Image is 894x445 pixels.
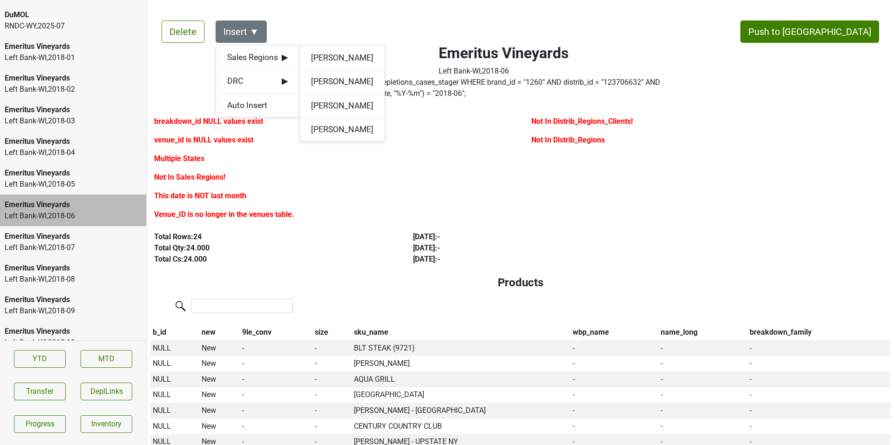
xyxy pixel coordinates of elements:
div: [DATE] : - [413,231,650,243]
label: Click to copy query [323,77,685,99]
div: Emeritus Vineyards [5,199,142,210]
th: new: activate to sort column ascending [199,324,240,340]
td: - [240,356,312,371]
div: [DATE] : - [413,254,650,265]
div: Left Bank-WI , 2018 - 03 [5,115,142,127]
th: sku_name: activate to sort column ascending [352,324,570,340]
th: b_id: activate to sort column descending [150,324,199,340]
label: Not In Distrib_Regions_Clients! [531,116,633,127]
td: - [570,340,658,356]
td: - [658,340,747,356]
div: Left Bank-WI , 2018 - 07 [5,242,142,253]
div: Total Cs: 24.000 [154,254,392,265]
span: NULL [153,406,171,415]
a: YTD [14,350,66,368]
div: Left Bank-WI , 2018 - 05 [5,179,142,190]
td: - [570,387,658,403]
label: breakdown_id NULL values exist [154,116,263,127]
div: Left Bank-WI , 2018 - 04 [5,147,142,158]
a: MTD [81,350,132,368]
td: - [313,387,352,403]
span: Sales Regions [227,51,288,63]
td: New [199,371,240,387]
button: Delete [162,20,204,43]
td: - [747,403,890,418]
span: ▶ [282,75,288,87]
div: Left Bank-WI , 2018 - 02 [5,84,142,95]
h2: Emeritus Vineyards [439,44,569,62]
td: New [199,356,240,371]
label: Multiple States [154,153,204,164]
td: - [747,387,890,403]
td: [PERSON_NAME] - [GEOGRAPHIC_DATA] [352,403,570,418]
label: venue_id is NULL values exist [154,135,253,146]
label: This date is NOT last month [154,190,246,202]
div: Left Bank-WI , 2018 - 01 [5,52,142,63]
td: - [240,387,312,403]
div: Emeritus Vineyards [5,294,142,305]
span: NULL [153,422,171,431]
div: Auto Insert [216,94,299,117]
td: - [313,418,352,434]
td: New [199,403,240,418]
td: - [658,418,747,434]
a: Progress [14,415,66,433]
button: DeplLinks [81,383,132,400]
td: - [747,356,890,371]
button: Insert ▼ [216,20,267,43]
div: [PERSON_NAME] [300,46,385,70]
div: Left Bank-WI , 2018 - 06 [439,66,569,77]
td: AQUA GRILL [352,371,570,387]
th: wbp_name: activate to sort column ascending [570,324,658,340]
label: Not In Sales Regions! [154,172,225,183]
td: New [199,340,240,356]
td: - [240,340,312,356]
h4: Products [158,276,883,290]
th: name_long: activate to sort column ascending [658,324,747,340]
div: RNDC-WY , 2025 - 07 [5,20,142,32]
td: - [240,371,312,387]
td: - [240,403,312,418]
span: NULL [153,375,171,384]
span: NULL [153,344,171,352]
div: Emeritus Vineyards [5,168,142,179]
div: Emeritus Vineyards [5,104,142,115]
div: [PERSON_NAME] [300,94,385,118]
div: [PERSON_NAME] [300,70,385,94]
button: Push to [GEOGRAPHIC_DATA] [740,20,879,43]
div: Emeritus Vineyards [5,231,142,242]
div: Left Bank-WI , 2018 - 10 [5,337,142,348]
div: Emeritus Vineyards [5,136,142,147]
span: ▶ [282,51,288,63]
div: Left Bank-WI , 2018 - 06 [5,210,142,222]
td: New [199,387,240,403]
div: Emeritus Vineyards [5,73,142,84]
div: Left Bank-WI , 2018 - 08 [5,274,142,285]
td: - [240,418,312,434]
td: - [313,403,352,418]
span: DRC [227,75,288,87]
th: size: activate to sort column ascending [313,324,352,340]
td: - [570,403,658,418]
td: - [313,371,352,387]
td: BLT STEAK (9721) [352,340,570,356]
button: Transfer [14,383,66,400]
td: - [570,371,658,387]
td: [GEOGRAPHIC_DATA] [352,387,570,403]
div: DuMOL [5,9,142,20]
span: NULL [153,390,171,399]
span: NULL [153,359,171,368]
a: Inventory [81,415,132,433]
div: Emeritus Vineyards [5,41,142,52]
td: - [313,356,352,371]
label: Not In Distrib_Regions [531,135,605,146]
td: - [658,403,747,418]
td: - [658,356,747,371]
td: [PERSON_NAME] [352,356,570,371]
div: Total Qty: 24.000 [154,243,392,254]
td: - [313,340,352,356]
td: - [570,418,658,434]
td: CENTURY COUNTRY CLUB [352,418,570,434]
div: [DATE] : - [413,243,650,254]
label: Venue_ID is no longer in the venues table. [154,209,294,220]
